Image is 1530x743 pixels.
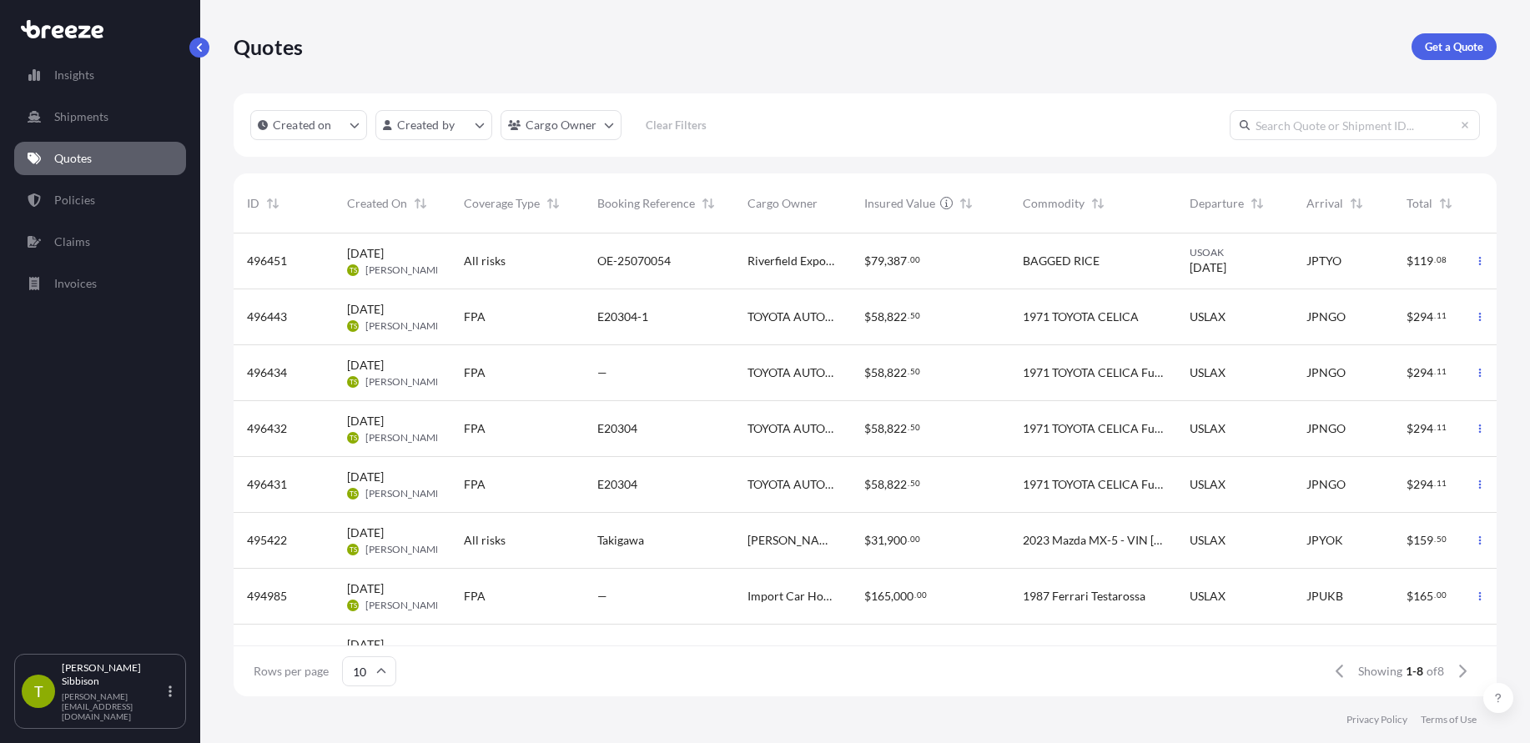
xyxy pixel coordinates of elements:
[62,691,165,721] p: [PERSON_NAME][EMAIL_ADDRESS][DOMAIN_NAME]
[54,67,94,83] p: Insights
[1190,195,1244,212] span: Departure
[1407,535,1413,546] span: $
[1437,424,1447,430] span: 11
[1407,590,1413,602] span: $
[365,431,445,444] span: [PERSON_NAME]
[908,536,909,542] span: .
[1247,193,1267,213] button: Sort
[908,257,909,263] span: .
[1346,193,1366,213] button: Sort
[350,485,357,502] span: TS
[597,420,637,437] span: E20304
[887,255,907,267] span: 387
[698,193,718,213] button: Sort
[1437,257,1447,263] span: 08
[54,108,108,125] p: Shipments
[350,374,357,390] span: TS
[887,311,907,323] span: 822
[908,424,909,430] span: .
[747,532,838,549] span: [PERSON_NAME]
[464,588,486,605] span: FPA
[34,683,43,700] span: T
[1023,476,1163,493] span: 1971 TOYOTA CELICA Full Restored Condition
[14,267,186,300] a: Invoices
[347,301,384,318] span: [DATE]
[1427,663,1444,680] span: of 8
[1190,420,1226,437] span: USLAX
[1437,313,1447,319] span: 11
[14,100,186,133] a: Shipments
[910,536,920,542] span: 00
[254,663,329,680] span: Rows per page
[1434,257,1436,263] span: .
[871,311,884,323] span: 58
[887,535,907,546] span: 900
[864,479,871,490] span: $
[597,644,671,660] span: 18007630624
[1190,644,1226,660] span: USLAX
[871,535,884,546] span: 31
[1413,255,1433,267] span: 119
[1023,588,1145,605] span: 1987 Ferrari Testarossa
[247,588,287,605] span: 494985
[1407,479,1413,490] span: $
[747,309,838,325] span: TOYOTA AUTOMOBILE MUSEUM
[1413,590,1433,602] span: 165
[597,309,648,325] span: E20304-1
[347,245,384,262] span: [DATE]
[1023,532,1163,549] span: 2023 Mazda MX-5 - VIN [US_VEHICLE_IDENTIFICATION_NUMBER]
[747,253,838,269] span: Riverfield Export Import Inc.
[1413,311,1433,323] span: 294
[464,364,486,381] span: FPA
[1358,663,1402,680] span: Showing
[365,264,445,277] span: [PERSON_NAME]
[597,476,637,493] span: E20304
[1023,420,1163,437] span: 1971 TOYOTA CELICA Full Restored Condition
[1421,713,1477,726] a: Terms of Use
[1306,309,1346,325] span: JPNGO
[1190,588,1226,605] span: USLAX
[1346,713,1407,726] a: Privacy Policy
[1306,588,1343,605] span: JPUKB
[884,423,887,434] span: ,
[14,183,186,217] a: Policies
[1190,259,1226,276] span: [DATE]
[263,193,283,213] button: Sort
[365,599,445,612] span: [PERSON_NAME]
[1425,38,1483,55] p: Get a Quote
[884,311,887,323] span: ,
[884,255,887,267] span: ,
[871,367,884,379] span: 58
[347,195,407,212] span: Created On
[464,532,506,549] span: All risks
[917,592,927,598] span: 00
[646,117,707,133] p: Clear Filters
[464,420,486,437] span: FPA
[887,479,907,490] span: 822
[747,420,838,437] span: TOYOTA AUTOMOBILE MUSEUM
[597,532,644,549] span: Takigawa
[464,253,506,269] span: All risks
[1407,423,1413,434] span: $
[871,479,884,490] span: 58
[908,313,909,319] span: .
[347,357,384,374] span: [DATE]
[1306,644,1343,660] span: JPYOK
[1407,255,1413,267] span: $
[234,33,303,60] p: Quotes
[347,413,384,429] span: [DATE]
[347,580,384,597] span: [DATE]
[410,193,430,213] button: Sort
[365,543,445,556] span: [PERSON_NAME]
[887,367,907,379] span: 822
[347,636,384,653] span: [DATE]
[464,195,540,212] span: Coverage Type
[871,423,884,434] span: 58
[1407,367,1413,379] span: $
[1023,195,1085,212] span: Commodity
[1088,193,1108,213] button: Sort
[501,110,622,140] button: cargoOwner Filter options
[864,423,871,434] span: $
